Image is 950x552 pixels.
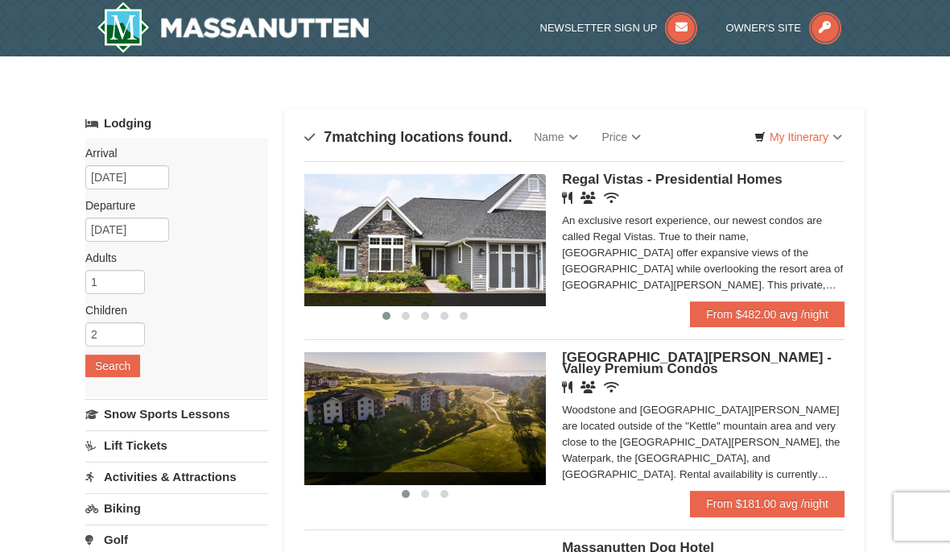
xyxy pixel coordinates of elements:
[540,22,698,34] a: Newsletter Sign Up
[85,197,256,214] label: Departure
[85,462,268,492] a: Activities & Attractions
[85,399,268,429] a: Snow Sports Lessons
[562,402,845,483] div: Woodstone and [GEOGRAPHIC_DATA][PERSON_NAME] are located outside of the "Kettle" mountain area an...
[562,350,832,376] span: [GEOGRAPHIC_DATA][PERSON_NAME] - Valley Premium Condos
[580,192,596,204] i: Banquet Facilities
[324,129,332,145] span: 7
[590,121,654,153] a: Price
[97,2,369,53] img: Massanutten Resort Logo
[540,22,658,34] span: Newsletter Sign Up
[97,2,369,53] a: Massanutten Resort
[522,121,589,153] a: Name
[85,302,256,318] label: Children
[562,192,572,204] i: Restaurant
[85,430,268,460] a: Lift Tickets
[85,109,268,138] a: Lodging
[562,172,783,187] span: Regal Vistas - Presidential Homes
[562,213,845,293] div: An exclusive resort experience, our newest condos are called Regal Vistas. True to their name, [G...
[85,355,140,377] button: Search
[725,22,801,34] span: Owner's Site
[604,381,619,393] i: Wireless Internet (free)
[304,129,512,145] h4: matching locations found.
[85,493,268,523] a: Biking
[690,491,845,517] a: From $181.00 avg /night
[85,250,256,266] label: Adults
[744,125,853,149] a: My Itinerary
[604,192,619,204] i: Wireless Internet (free)
[725,22,841,34] a: Owner's Site
[690,301,845,327] a: From $482.00 avg /night
[580,381,596,393] i: Banquet Facilities
[85,145,256,161] label: Arrival
[562,381,572,393] i: Restaurant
